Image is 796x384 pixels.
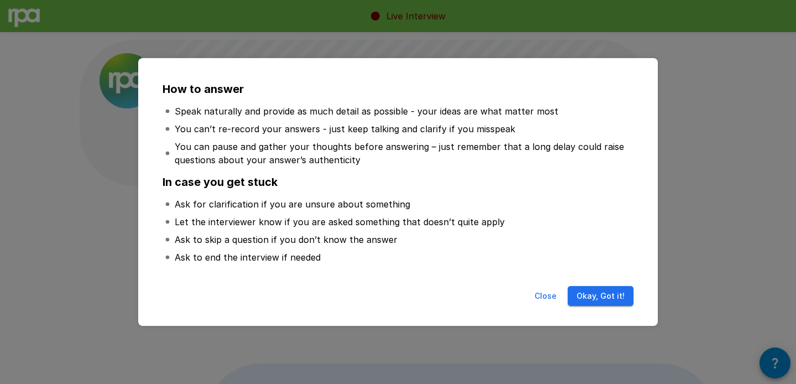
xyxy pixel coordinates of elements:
p: Ask for clarification if you are unsure about something [175,198,410,211]
p: Let the interviewer know if you are asked something that doesn’t quite apply [175,215,505,229]
p: Ask to skip a question if you don’t know the answer [175,233,397,246]
p: Ask to end the interview if needed [175,251,321,264]
p: You can’t re-record your answers - just keep talking and clarify if you misspeak [175,122,515,136]
p: You can pause and gather your thoughts before answering – just remember that a long delay could r... [175,140,631,167]
b: In case you get stuck [163,175,277,189]
button: Close [528,286,563,307]
p: Speak naturally and provide as much detail as possible - your ideas are what matter most [175,105,558,118]
button: Okay, Got it! [568,286,633,307]
b: How to answer [163,82,244,96]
